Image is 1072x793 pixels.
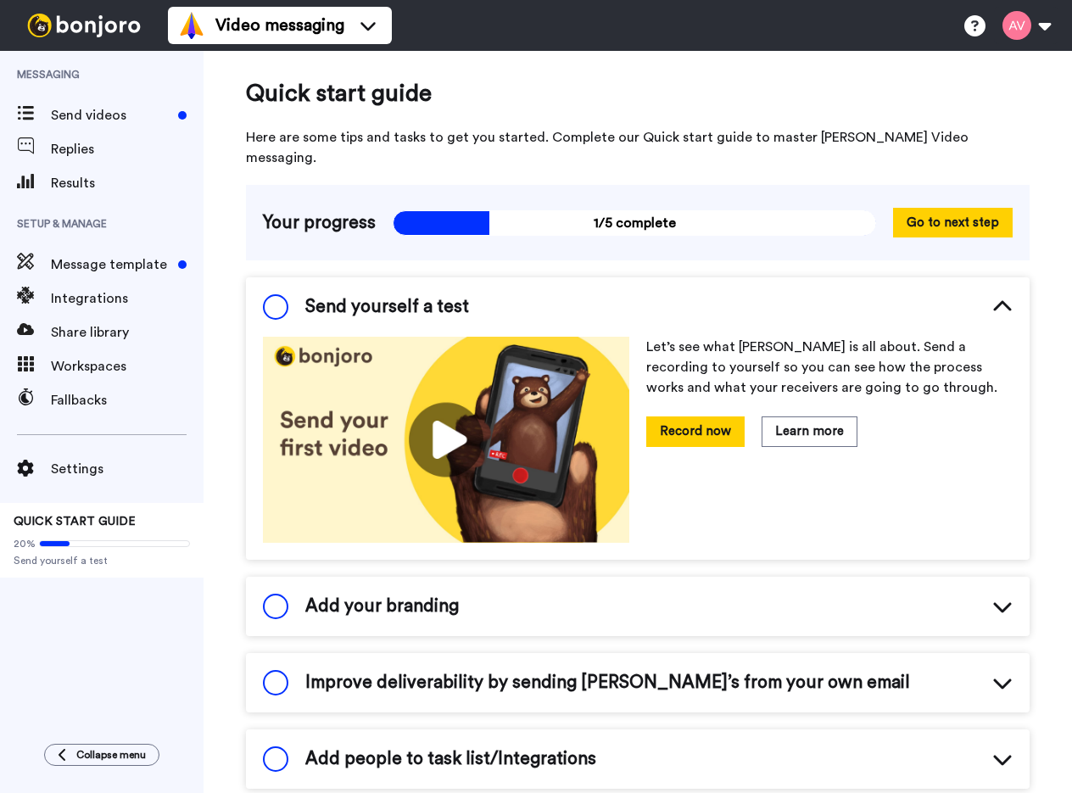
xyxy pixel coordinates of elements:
p: Let’s see what [PERSON_NAME] is all about. Send a recording to yourself so you can see how the pr... [646,337,1013,398]
span: Integrations [51,288,204,309]
span: Fallbacks [51,390,204,410]
button: Learn more [762,416,857,446]
img: bj-logo-header-white.svg [20,14,148,37]
span: Send videos [51,105,171,126]
span: Message template [51,254,171,275]
span: Settings [51,459,204,479]
span: Results [51,173,204,193]
button: Collapse menu [44,744,159,766]
span: 20% [14,537,36,550]
span: Here are some tips and tasks to get you started. Complete our Quick start guide to master [PERSON... [246,127,1030,168]
span: Add people to task list/Integrations [305,746,596,772]
span: Share library [51,322,204,343]
span: Collapse menu [76,748,146,762]
span: 1/5 complete [393,210,876,236]
span: Improve deliverability by sending [PERSON_NAME]’s from your own email [305,670,910,695]
button: Record now [646,416,745,446]
img: vm-color.svg [178,12,205,39]
span: Send yourself a test [305,294,469,320]
button: Go to next step [893,208,1013,237]
span: Send yourself a test [14,554,190,567]
span: Video messaging [215,14,344,37]
span: Workspaces [51,356,204,377]
span: Replies [51,139,204,159]
span: Quick start guide [246,76,1030,110]
img: 178eb3909c0dc23ce44563bdb6dc2c11.jpg [263,337,629,543]
span: Your progress [263,210,376,236]
span: QUICK START GUIDE [14,516,136,528]
span: Add your branding [305,594,459,619]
